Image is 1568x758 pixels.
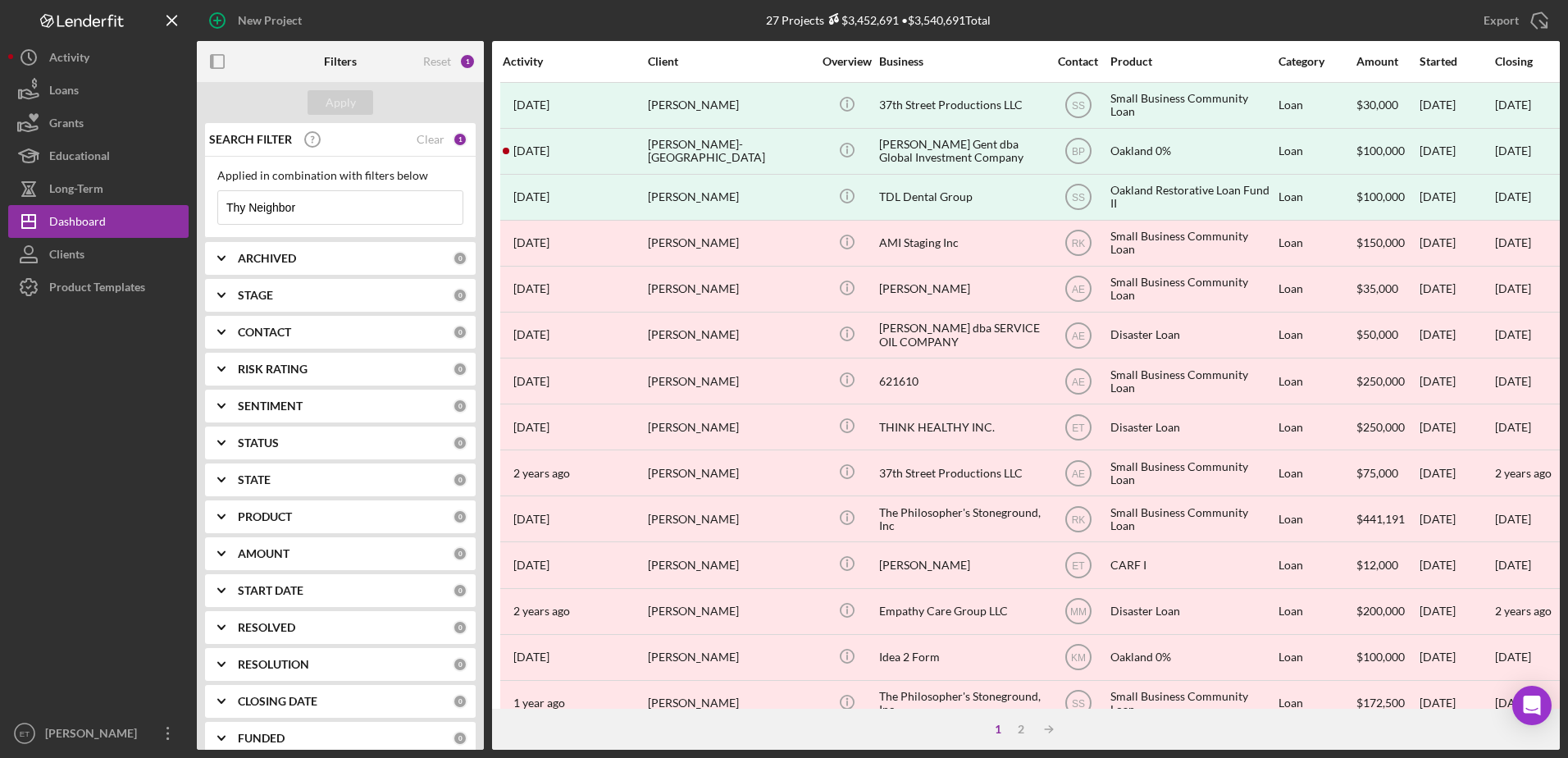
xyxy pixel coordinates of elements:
[1420,130,1493,173] div: [DATE]
[1467,4,1560,37] button: Export
[1356,267,1418,311] div: $35,000
[238,400,303,413] b: SENTIMENT
[417,133,444,146] div: Clear
[453,620,467,635] div: 0
[1279,451,1355,495] div: Loan
[879,267,1043,311] div: [PERSON_NAME]
[1110,359,1274,403] div: Small Business Community Loan
[1070,606,1087,618] text: MM
[453,657,467,672] div: 0
[1279,682,1355,725] div: Loan
[209,133,292,146] b: SEARCH FILTER
[1356,130,1418,173] div: $100,000
[1495,604,1552,618] time: 2 years ago
[1071,284,1084,295] text: AE
[8,238,189,271] a: Clients
[1356,636,1418,679] div: $100,000
[1110,405,1274,449] div: Disaster Loan
[1495,144,1531,158] div: [DATE]
[1356,543,1418,587] div: $12,000
[1110,221,1274,265] div: Small Business Community Loan
[1420,497,1493,541] div: [DATE]
[513,375,549,388] time: 2024-11-06 19:38
[648,405,812,449] div: [PERSON_NAME]
[816,55,877,68] div: Overview
[1420,451,1493,495] div: [DATE]
[513,513,549,526] time: 2025-04-10 19:45
[197,4,318,37] button: New Project
[1110,682,1274,725] div: Small Business Community Loan
[453,583,467,598] div: 0
[1010,723,1032,736] div: 2
[879,636,1043,679] div: Idea 2 Form
[1047,55,1109,68] div: Contact
[1356,176,1418,219] div: $100,000
[41,717,148,754] div: [PERSON_NAME]
[238,510,292,523] b: PRODUCT
[879,221,1043,265] div: AMI Staging Inc
[1071,238,1085,249] text: RK
[8,107,189,139] a: Grants
[1495,235,1531,249] time: [DATE]
[879,55,1043,68] div: Business
[1110,55,1274,68] div: Product
[513,328,549,341] time: 2022-01-20 22:49
[49,271,145,308] div: Product Templates
[49,238,84,275] div: Clients
[453,473,467,487] div: 0
[879,313,1043,357] div: [PERSON_NAME] dba SERVICE OIL COMPANY
[453,325,467,340] div: 0
[453,694,467,709] div: 0
[238,584,303,597] b: START DATE
[648,590,812,633] div: [PERSON_NAME]
[1110,176,1274,219] div: Oakland Restorative Loan Fund II
[1279,636,1355,679] div: Loan
[1356,313,1418,357] div: $50,000
[453,288,467,303] div: 0
[1420,55,1493,68] div: Started
[238,732,285,745] b: FUNDED
[879,130,1043,173] div: [PERSON_NAME] Gent dba Global Investment Company
[766,13,991,27] div: 27 Projects • $3,540,691 Total
[1279,176,1355,219] div: Loan
[326,90,356,115] div: Apply
[8,41,189,74] button: Activity
[648,267,812,311] div: [PERSON_NAME]
[513,467,570,480] time: 2023-07-07 14:44
[1356,451,1418,495] div: $75,000
[1420,636,1493,679] div: [DATE]
[308,90,373,115] button: Apply
[1071,192,1084,203] text: SS
[1279,221,1355,265] div: Loan
[49,172,103,209] div: Long-Term
[453,731,467,746] div: 0
[1279,497,1355,541] div: Loan
[453,251,467,266] div: 0
[238,252,296,265] b: ARCHIVED
[238,695,317,708] b: CLOSING DATE
[1071,698,1084,710] text: SS
[1110,543,1274,587] div: CARF I
[1110,451,1274,495] div: Small Business Community Loan
[1110,84,1274,127] div: Small Business Community Loan
[1279,405,1355,449] div: Loan
[648,497,812,541] div: [PERSON_NAME]
[513,559,549,572] time: 2022-05-01 03:08
[1279,359,1355,403] div: Loan
[1110,497,1274,541] div: Small Business Community Loan
[238,436,279,450] b: STATUS
[49,205,106,242] div: Dashboard
[1420,221,1493,265] div: [DATE]
[987,723,1010,736] div: 1
[1279,84,1355,127] div: Loan
[1356,221,1418,265] div: $150,000
[879,176,1043,219] div: TDL Dental Group
[238,363,308,376] b: RISK RATING
[513,98,549,112] time: 2024-12-11 18:35
[20,729,30,738] text: ET
[8,205,189,238] a: Dashboard
[1071,468,1084,479] text: AE
[1356,84,1418,127] div: $30,000
[1110,590,1274,633] div: Disaster Loan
